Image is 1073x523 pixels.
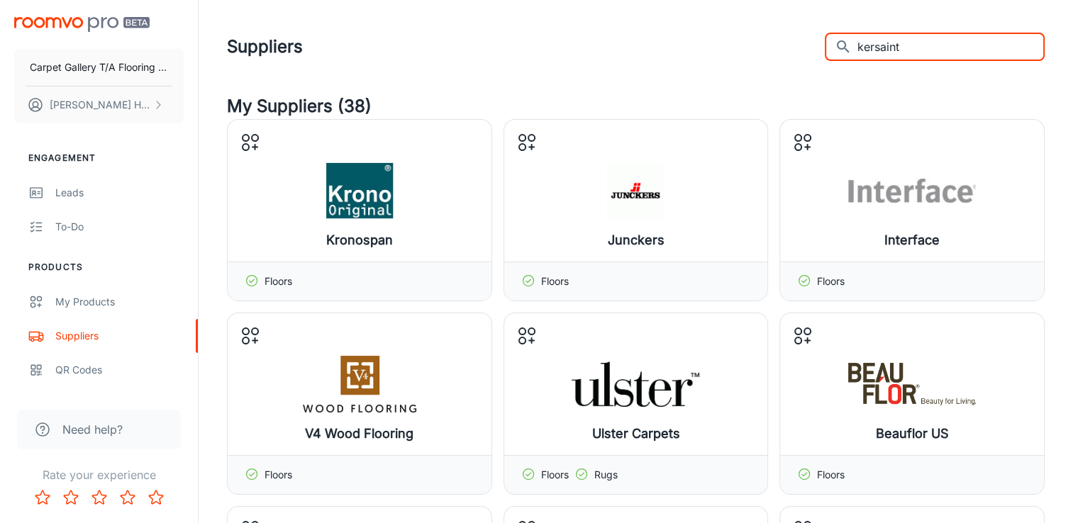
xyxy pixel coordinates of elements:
span: Need help? [62,421,123,438]
div: QR Codes [55,362,184,378]
h1: Suppliers [227,34,303,60]
p: Floors [541,274,569,289]
p: Rugs [594,467,618,483]
img: Roomvo PRO Beta [14,17,150,32]
div: Suppliers [55,328,184,344]
p: Floors [265,274,292,289]
h4: My Suppliers (38) [227,94,1045,119]
p: Floors [817,467,845,483]
button: Rate 1 star [28,483,57,512]
p: Floors [265,467,292,483]
button: Rate 2 star [57,483,85,512]
div: My Products [55,294,184,310]
p: Floors [541,467,569,483]
button: Rate 4 star [113,483,142,512]
button: Carpet Gallery T/A Flooring Gallery (Newport) Ltd [14,49,184,86]
input: Search all suppliers... [857,33,1045,61]
div: Leads [55,185,184,201]
p: [PERSON_NAME] Hardaker [50,97,150,113]
p: Rate your experience [11,466,187,483]
button: [PERSON_NAME] Hardaker [14,86,184,123]
button: Rate 5 star [142,483,170,512]
button: Rate 3 star [85,483,113,512]
p: Carpet Gallery T/A Flooring Gallery (Newport) Ltd [30,60,168,75]
p: Floors [817,274,845,289]
div: To-do [55,219,184,235]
